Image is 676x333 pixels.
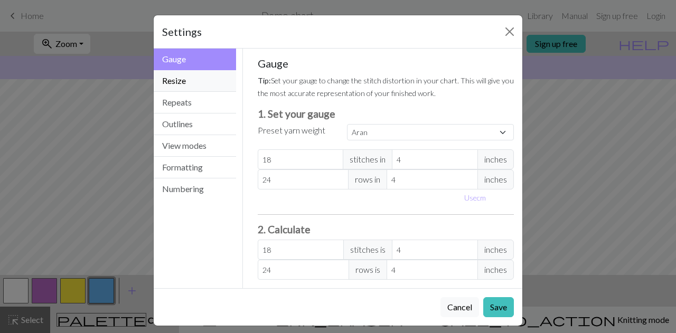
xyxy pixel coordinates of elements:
button: Formatting [154,157,236,178]
button: View modes [154,135,236,157]
span: inches [477,149,514,169]
button: Usecm [459,189,491,206]
h3: 1. Set your gauge [258,108,514,120]
h5: Settings [162,24,202,40]
h3: 2. Calculate [258,223,514,235]
span: inches [477,260,514,280]
label: Preset yarn weight [258,124,325,137]
strong: Tip: [258,76,271,85]
button: Save [483,297,514,317]
h5: Gauge [258,57,514,70]
button: Resize [154,70,236,92]
button: Numbering [154,178,236,199]
span: inches [477,169,514,189]
button: Gauge [154,49,236,70]
button: Cancel [440,297,479,317]
span: rows is [349,260,387,280]
span: rows in [348,169,387,189]
small: Set your gauge to change the stitch distortion in your chart. This will give you the most accurat... [258,76,514,98]
button: Repeats [154,92,236,113]
span: inches [477,240,514,260]
button: Close [501,23,518,40]
span: stitches is [343,240,392,260]
span: stitches in [343,149,392,169]
button: Outlines [154,113,236,135]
